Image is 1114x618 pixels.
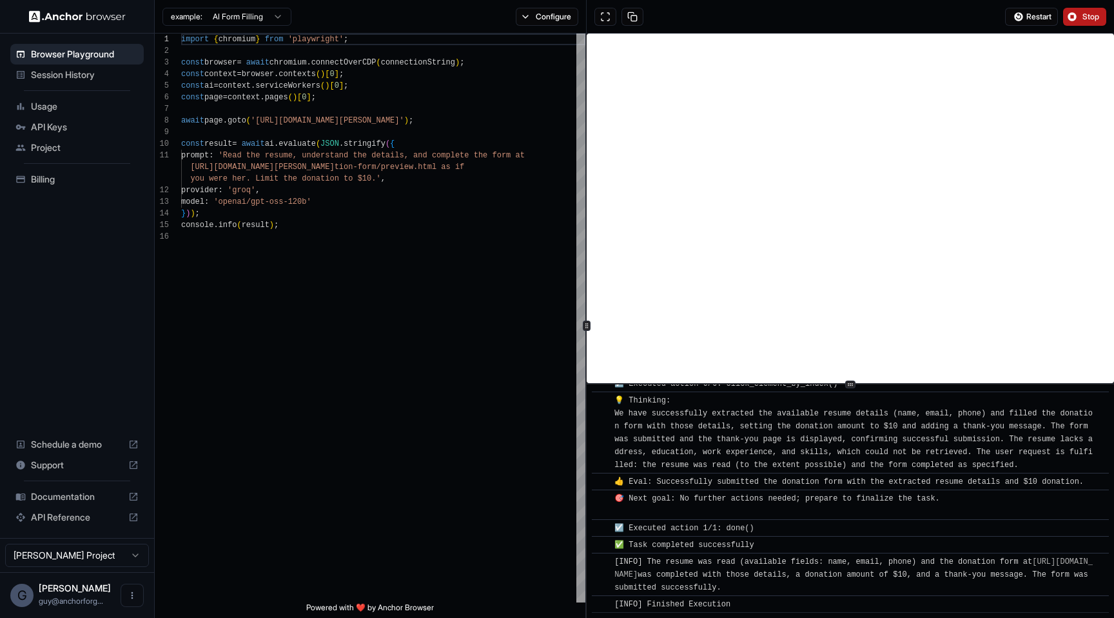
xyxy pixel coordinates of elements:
span: ​ [598,492,605,505]
span: const [181,93,204,102]
span: ai [265,139,274,148]
span: ( [237,221,241,230]
span: [INFO] Finished Execution [614,600,730,609]
span: browser [242,70,274,79]
span: ; [274,221,278,230]
div: Project [10,137,144,158]
span: . [213,221,218,230]
span: 🎯 Next goal: No further actions needed; prepare to finalize the task. [614,494,940,516]
button: Restart [1005,8,1058,26]
div: Usage [10,96,144,117]
span: ( [316,70,320,79]
span: ) [320,70,325,79]
span: 'playwright' [288,35,344,44]
span: ) [325,81,329,90]
span: chromium [269,58,307,67]
span: page [204,116,223,125]
span: contexts [278,70,316,79]
span: goto [228,116,246,125]
span: Session History [31,68,139,81]
span: from [265,35,284,44]
span: Browser Playground [31,48,139,61]
span: ​ [598,598,605,611]
span: , [381,174,386,183]
span: browser [204,58,237,67]
div: 10 [155,138,169,150]
span: info [219,221,237,230]
span: Documentation [31,490,123,503]
button: Stop [1063,8,1106,26]
span: page [204,93,223,102]
div: 13 [155,196,169,208]
span: Restart [1026,12,1051,22]
span: Stop [1082,12,1100,22]
span: . [274,139,278,148]
div: 2 [155,45,169,57]
span: ] [306,93,311,102]
span: API Reference [31,511,123,524]
span: ) [186,209,190,218]
span: const [181,139,204,148]
span: . [223,116,228,125]
span: ✅ Task completed successfully [614,541,754,550]
span: context [219,81,251,90]
span: result [204,139,232,148]
span: provider [181,186,219,195]
span: import [181,35,209,44]
span: 'openai/gpt-oss-120b' [213,197,311,206]
button: Open in full screen [594,8,616,26]
span: ( [376,58,381,67]
span: ; [311,93,316,102]
span: = [237,70,241,79]
span: result [242,221,269,230]
span: = [232,139,237,148]
span: Guy Ben Simhon [39,583,111,593]
span: chromium [219,35,256,44]
button: Copy session ID [621,8,643,26]
span: . [251,81,255,90]
span: . [260,93,264,102]
span: ​ [598,539,605,552]
span: : [209,151,213,160]
span: ; [195,209,200,218]
span: Support [31,459,123,472]
div: 12 [155,184,169,196]
button: Configure [516,8,578,26]
span: stringify [344,139,386,148]
span: ; [409,116,413,125]
span: context [204,70,237,79]
span: [INFO] The resume was read (available fields: name, email, phone) and the donation form at was co... [614,557,1093,592]
div: Browser Playground [10,44,144,65]
span: tion-form/preview.html as if [335,163,465,172]
span: JSON [320,139,339,148]
span: [ [329,81,334,90]
span: ] [339,81,344,90]
span: 0 [302,93,306,102]
span: prompt [181,151,209,160]
span: ; [460,58,464,67]
span: = [223,93,228,102]
span: pages [265,93,288,102]
span: ) [269,221,274,230]
span: 0 [335,81,339,90]
span: console [181,221,213,230]
span: ( [386,139,390,148]
div: API Reference [10,507,144,528]
span: ) [293,93,297,102]
span: [URL][DOMAIN_NAME][PERSON_NAME] [190,163,334,172]
span: ) [190,209,195,218]
span: { [213,35,218,44]
span: await [181,116,204,125]
img: Anchor Logo [29,10,126,23]
span: ; [344,81,348,90]
span: ) [455,58,460,67]
span: evaluate [278,139,316,148]
span: context [228,93,260,102]
div: 4 [155,68,169,80]
div: 9 [155,126,169,138]
span: await [242,139,265,148]
span: model [181,197,204,206]
span: . [274,70,278,79]
div: 7 [155,103,169,115]
span: Billing [31,173,139,186]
